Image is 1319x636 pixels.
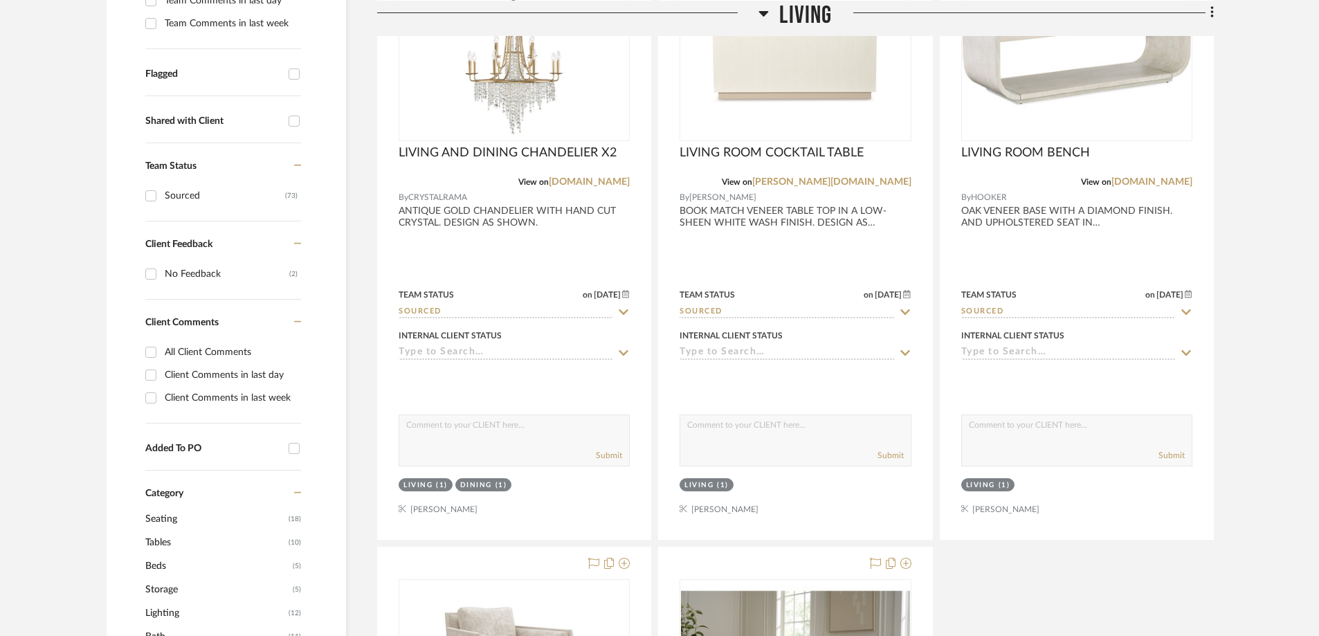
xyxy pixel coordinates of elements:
span: Lighting [145,601,285,625]
div: Team Comments in last week [165,12,298,35]
div: Team Status [961,289,1017,301]
span: on [864,291,873,299]
span: View on [1081,178,1111,186]
div: Internal Client Status [961,329,1064,342]
div: (1) [999,480,1010,491]
span: Client Feedback [145,239,212,249]
div: (73) [285,185,298,207]
div: Added To PO [145,443,282,455]
input: Type to Search… [680,306,894,319]
div: Shared with Client [145,116,282,127]
span: (10) [289,531,301,554]
div: (2) [289,263,298,285]
span: By [961,191,971,204]
span: CRYSTALRAMA [408,191,467,204]
span: on [1145,291,1155,299]
div: (1) [717,480,729,491]
span: Seating [145,507,285,531]
div: Internal Client Status [399,329,502,342]
span: Client Comments [145,318,219,327]
input: Type to Search… [399,306,613,319]
span: [PERSON_NAME] [689,191,756,204]
div: LIVING [684,480,713,491]
span: View on [722,178,752,186]
span: on [583,291,592,299]
div: (1) [436,480,448,491]
input: Type to Search… [680,347,894,360]
a: [DOMAIN_NAME] [1111,177,1192,187]
div: (1) [495,480,507,491]
a: [DOMAIN_NAME] [549,177,630,187]
input: Type to Search… [399,347,613,360]
a: [PERSON_NAME][DOMAIN_NAME] [752,177,911,187]
span: Beds [145,554,289,578]
span: Tables [145,531,285,554]
div: Internal Client Status [680,329,783,342]
div: Client Comments in last day [165,364,298,386]
span: View on [518,178,549,186]
button: Submit [596,449,622,462]
input: Type to Search… [961,306,1176,319]
div: DINING [460,480,492,491]
div: No Feedback [165,263,289,285]
button: Submit [877,449,904,462]
span: HOOKER [971,191,1007,204]
span: LIVING ROOM COCKTAIL TABLE [680,145,864,161]
span: (12) [289,602,301,624]
div: Flagged [145,69,282,80]
div: All Client Comments [165,341,298,363]
span: [DATE] [1155,290,1185,300]
div: LIVING [966,480,995,491]
span: Category [145,488,183,500]
div: Sourced [165,185,285,207]
input: Type to Search… [961,347,1176,360]
button: Submit [1158,449,1185,462]
span: [DATE] [592,290,622,300]
span: [DATE] [873,290,903,300]
span: LIVING AND DINING CHANDELIER X2 [399,145,617,161]
div: Client Comments in last week [165,387,298,409]
span: Team Status [145,161,197,171]
div: Team Status [399,289,454,301]
div: LIVING [403,480,433,491]
span: By [399,191,408,204]
span: By [680,191,689,204]
span: (5) [293,555,301,577]
span: LIVING ROOM BENCH [961,145,1090,161]
span: (5) [293,579,301,601]
span: Storage [145,578,289,601]
div: Team Status [680,289,735,301]
span: (18) [289,508,301,530]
